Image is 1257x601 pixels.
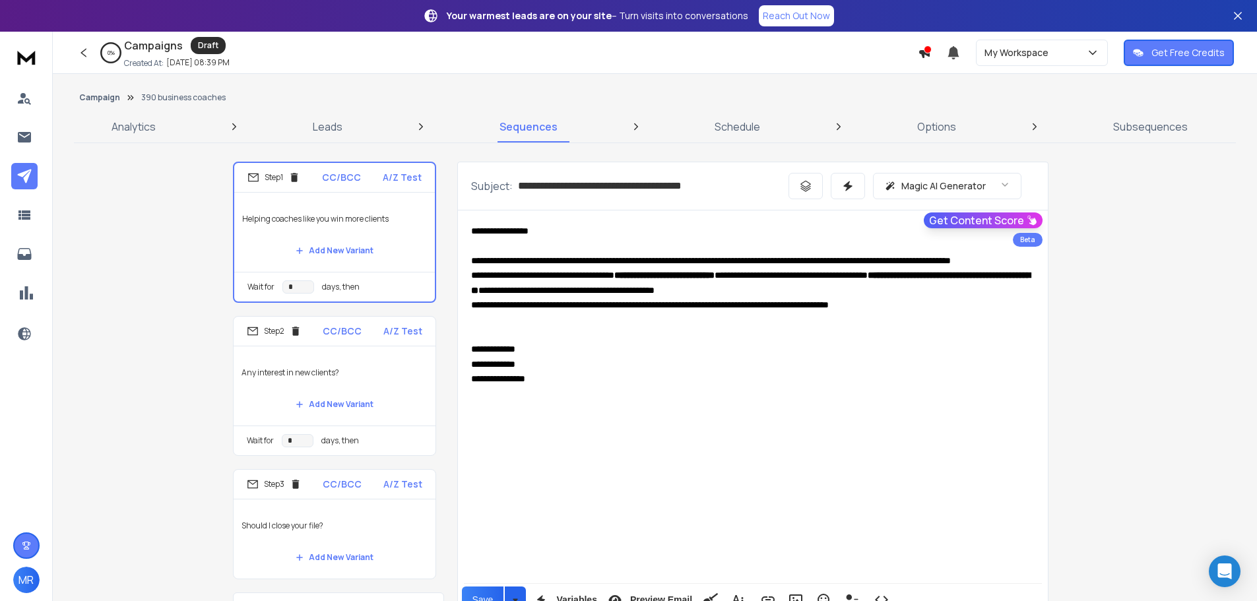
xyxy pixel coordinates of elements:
[321,435,359,446] p: days, then
[901,179,986,193] p: Magic AI Generator
[763,9,830,22] p: Reach Out Now
[247,478,302,490] div: Step 3
[242,201,427,237] p: Helping coaches like you win more clients
[13,567,40,593] button: MR
[166,57,230,68] p: [DATE] 08:39 PM
[247,325,302,337] div: Step 2
[909,111,964,142] a: Options
[242,354,428,391] p: Any interest in new clients?
[1013,233,1043,247] div: Beta
[383,171,422,184] p: A/Z Test
[759,5,834,26] a: Reach Out Now
[1105,111,1196,142] a: Subsequences
[108,49,115,57] p: 0 %
[383,478,422,491] p: A/Z Test
[447,9,612,22] strong: Your warmest leads are on your site
[984,46,1054,59] p: My Workspace
[233,316,436,456] li: Step2CC/BCCA/Z TestAny interest in new clients?Add New VariantWait fordays, then
[247,172,300,183] div: Step 1
[924,212,1043,228] button: Get Content Score
[313,119,342,135] p: Leads
[124,38,183,53] h1: Campaigns
[247,435,274,446] p: Wait for
[112,119,156,135] p: Analytics
[285,237,384,264] button: Add New Variant
[285,391,384,418] button: Add New Variant
[1209,555,1241,587] div: Open Intercom Messenger
[247,282,274,292] p: Wait for
[1113,119,1188,135] p: Subsequences
[191,37,226,54] div: Draft
[715,119,760,135] p: Schedule
[707,111,768,142] a: Schedule
[917,119,956,135] p: Options
[322,282,360,292] p: days, then
[322,171,361,184] p: CC/BCC
[233,469,436,579] li: Step3CC/BCCA/Z TestShould I close your file?Add New Variant
[471,178,513,194] p: Subject:
[124,58,164,69] p: Created At:
[492,111,565,142] a: Sequences
[383,325,422,338] p: A/Z Test
[141,92,226,103] p: 390 business coaches
[323,325,362,338] p: CC/BCC
[285,544,384,571] button: Add New Variant
[447,9,748,22] p: – Turn visits into conversations
[233,162,436,303] li: Step1CC/BCCA/Z TestHelping coaches like you win more clientsAdd New VariantWait fordays, then
[79,92,120,103] button: Campaign
[323,478,362,491] p: CC/BCC
[873,173,1021,199] button: Magic AI Generator
[500,119,558,135] p: Sequences
[242,507,428,544] p: Should I close your file?
[1124,40,1234,66] button: Get Free Credits
[1151,46,1225,59] p: Get Free Credits
[13,45,40,69] img: logo
[104,111,164,142] a: Analytics
[305,111,350,142] a: Leads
